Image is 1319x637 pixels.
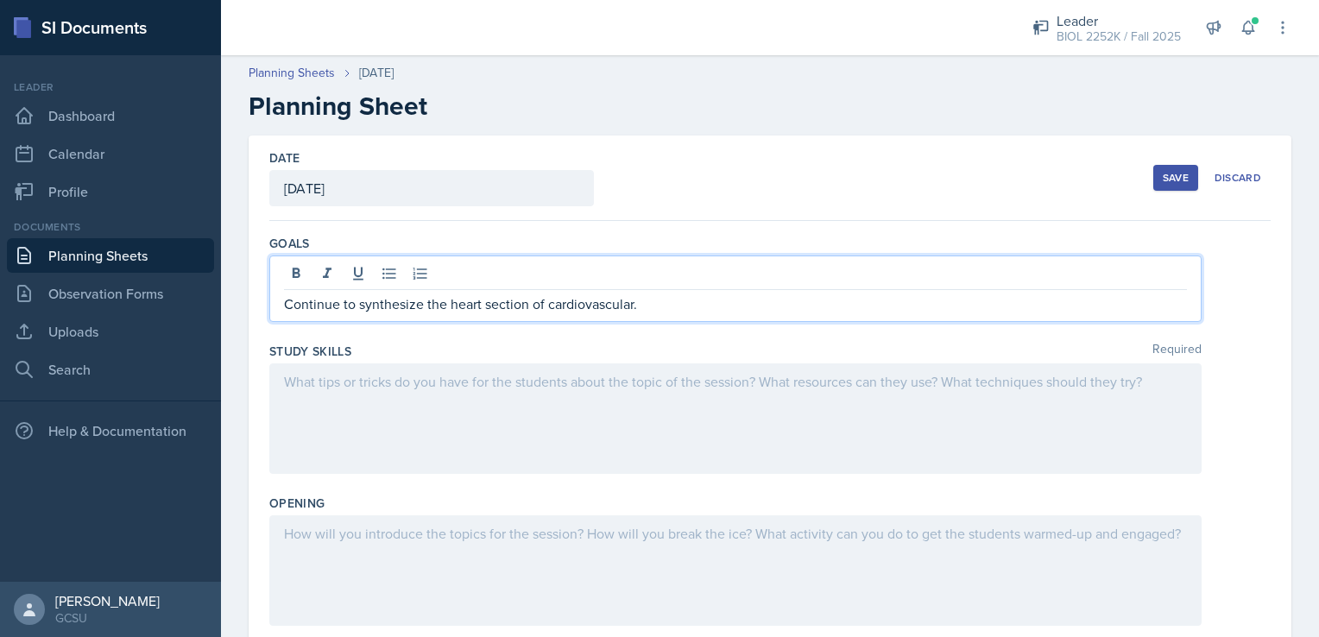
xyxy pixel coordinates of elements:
[1205,165,1271,191] button: Discard
[1215,171,1261,185] div: Discard
[1163,171,1189,185] div: Save
[7,136,214,171] a: Calendar
[1153,165,1198,191] button: Save
[269,495,325,512] label: Opening
[269,235,310,252] label: Goals
[7,314,214,349] a: Uploads
[1057,28,1181,46] div: BIOL 2252K / Fall 2025
[55,609,160,627] div: GCSU
[284,293,1187,314] p: Continue to synthesize the heart section of cardiovascular.
[269,149,300,167] label: Date
[249,64,335,82] a: Planning Sheets
[1057,10,1181,31] div: Leader
[7,79,214,95] div: Leader
[7,276,214,311] a: Observation Forms
[7,413,214,448] div: Help & Documentation
[269,343,351,360] label: Study Skills
[7,238,214,273] a: Planning Sheets
[249,91,1291,122] h2: Planning Sheet
[359,64,394,82] div: [DATE]
[55,592,160,609] div: [PERSON_NAME]
[7,219,214,235] div: Documents
[7,98,214,133] a: Dashboard
[7,174,214,209] a: Profile
[7,352,214,387] a: Search
[1152,343,1202,360] span: Required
